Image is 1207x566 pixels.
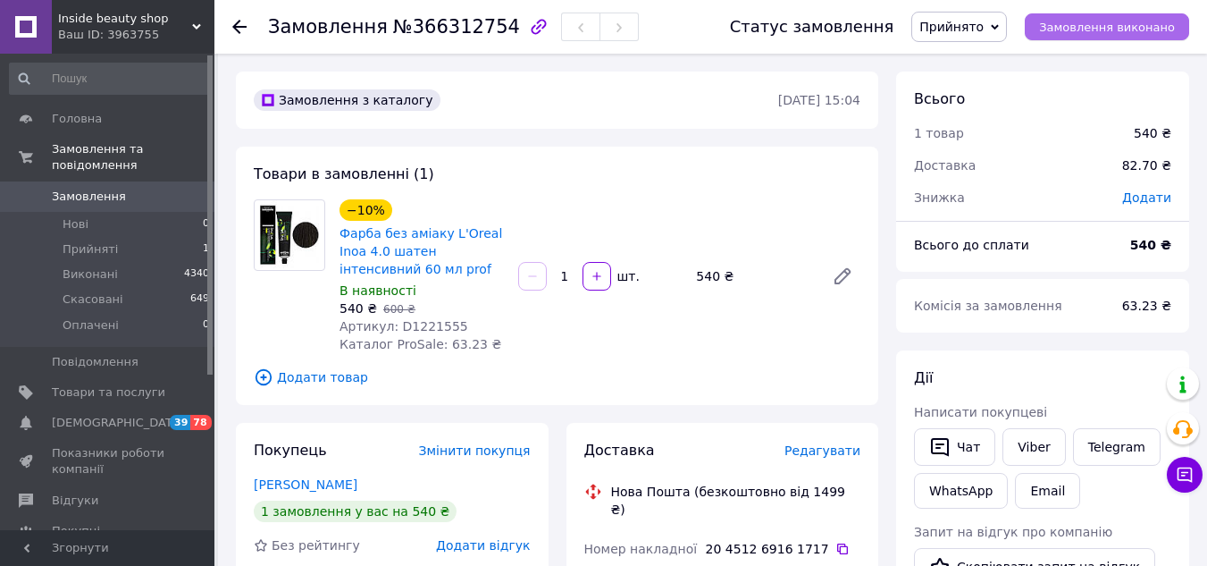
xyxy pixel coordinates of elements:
[52,523,100,539] span: Покупці
[63,241,118,258] span: Прийняті
[254,477,357,492] a: [PERSON_NAME]
[52,445,165,477] span: Показники роботи компанії
[914,126,964,140] span: 1 товар
[914,238,1029,252] span: Всього до сплати
[190,415,211,430] span: 78
[730,18,894,36] div: Статус замовлення
[339,301,377,316] span: 540 ₴
[778,93,860,107] time: [DATE] 15:04
[1002,428,1065,466] a: Viber
[914,90,965,107] span: Всього
[436,538,530,553] span: Додати відгук
[784,444,860,458] span: Редагувати
[393,16,520,38] span: №366312754
[1167,457,1203,493] button: Чат з покупцем
[63,216,88,232] span: Нові
[254,501,457,522] div: 1 замовлення у вас на 540 ₴
[52,111,102,127] span: Головна
[339,226,502,276] a: Фарба без аміаку L'Oreal Inoa 4.0 шатен інтенсивний 60 мл prof
[419,444,531,458] span: Змінити покупця
[52,141,214,173] span: Замовлення та повідомлення
[914,405,1047,419] span: Написати покупцеві
[1025,13,1189,40] button: Замовлення виконано
[254,89,440,111] div: Замовлення з каталогу
[689,264,817,289] div: 540 ₴
[919,20,984,34] span: Прийнято
[254,165,434,182] span: Товари в замовленні (1)
[584,542,698,556] span: Номер накладної
[613,267,641,285] div: шт.
[825,258,860,294] a: Редагувати
[914,473,1008,509] a: WhatsApp
[339,337,501,351] span: Каталог ProSale: 63.23 ₴
[170,415,190,430] span: 39
[1073,428,1161,466] a: Telegram
[52,189,126,205] span: Замовлення
[339,283,416,298] span: В наявності
[1122,299,1171,313] span: 63.23 ₴
[52,415,184,431] span: [DEMOGRAPHIC_DATA]
[203,216,209,232] span: 0
[232,18,247,36] div: Повернутися назад
[260,200,319,270] img: Фарба без аміаку L'Oreal Inoa 4.0 шатен інтенсивний 60 мл prof
[52,493,98,509] span: Відгуки
[272,538,360,553] span: Без рейтингу
[58,11,192,27] span: Inside beauty shop
[914,299,1062,313] span: Комісія за замовлення
[203,317,209,334] span: 0
[1134,124,1171,142] div: 540 ₴
[706,540,860,558] div: 20 4512 6916 1717
[339,199,392,221] div: −10%
[914,428,995,466] button: Чат
[1122,190,1171,205] span: Додати
[914,158,976,173] span: Доставка
[268,16,388,38] span: Замовлення
[190,291,209,308] span: 649
[914,190,965,205] span: Знижка
[184,266,209,283] span: 4340
[584,442,655,459] span: Доставка
[9,63,211,95] input: Пошук
[63,266,118,283] span: Виконані
[63,291,123,308] span: Скасовані
[52,384,165,401] span: Товари та послуги
[1111,146,1182,185] div: 82.70 ₴
[383,303,415,316] span: 600 ₴
[254,367,860,387] span: Додати товар
[914,369,933,386] span: Дії
[52,354,138,370] span: Повідомлення
[339,319,468,334] span: Артикул: D1221555
[63,317,119,334] span: Оплачені
[607,483,866,519] div: Нова Пошта (безкоштовно від 1499 ₴)
[1015,473,1080,509] button: Email
[1130,238,1171,252] b: 540 ₴
[914,525,1112,539] span: Запит на відгук про компанію
[254,442,327,459] span: Покупець
[203,241,209,258] span: 1
[58,27,214,43] div: Ваш ID: 3963755
[1039,21,1175,34] span: Замовлення виконано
